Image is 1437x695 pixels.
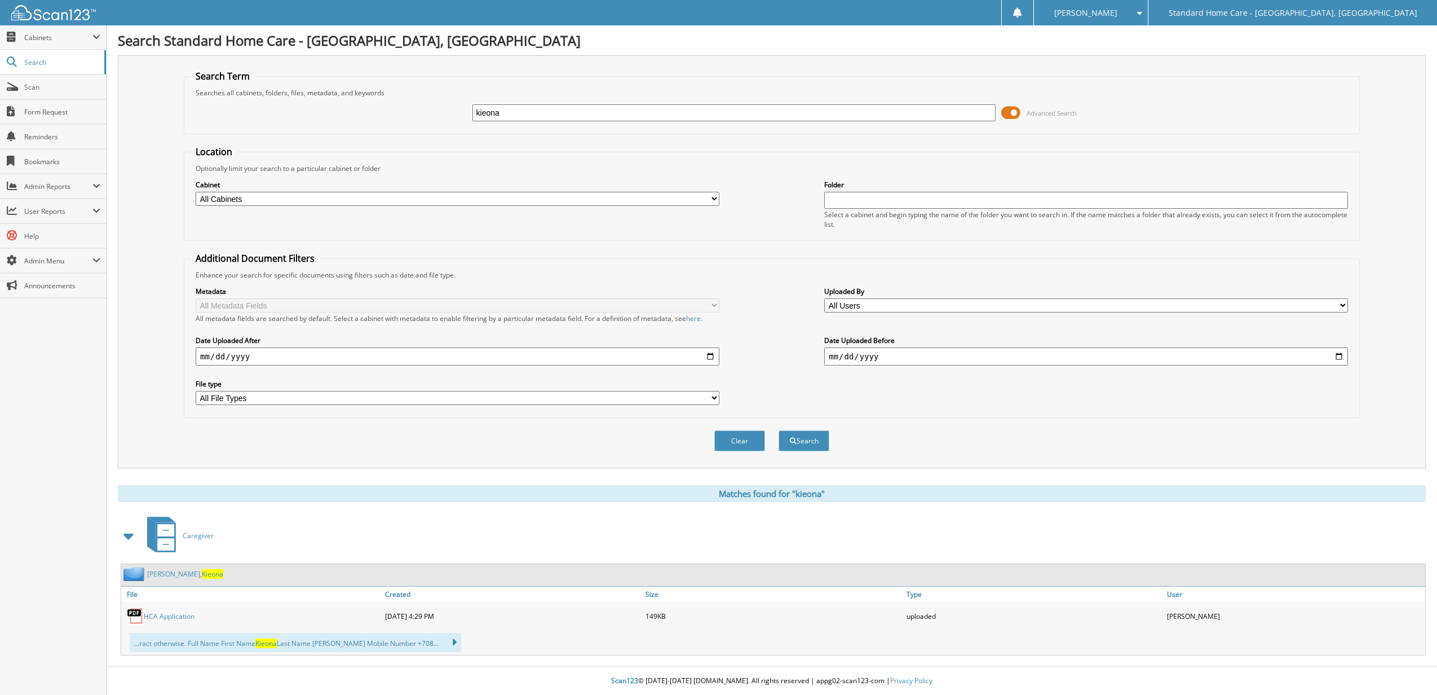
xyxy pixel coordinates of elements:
a: Size [643,587,904,602]
input: end [824,347,1348,366]
a: Caregiver [140,513,214,558]
a: Type [904,587,1165,602]
label: Uploaded By [824,287,1348,296]
div: Enhance your search for specific documents using filters such as date and file type. [190,270,1354,280]
div: © [DATE]-[DATE] [DOMAIN_NAME]. All rights reserved | appg02-scan123-com | [107,667,1437,695]
span: Kieona [202,569,223,579]
img: folder2.png [123,567,147,581]
label: File type [196,379,719,389]
span: Reminders [24,132,100,142]
span: Bookmarks [24,157,100,166]
label: Folder [824,180,1348,190]
a: Created [382,587,643,602]
span: Scan123 [611,676,638,685]
a: File [121,587,382,602]
div: Optionally limit your search to a particular cabinet or folder [190,164,1354,173]
span: [PERSON_NAME] [1054,10,1117,16]
span: Search [24,58,99,67]
button: Search [779,430,829,451]
div: [DATE] 4:29 PM [382,605,643,627]
span: Standard Home Care - [GEOGRAPHIC_DATA], [GEOGRAPHIC_DATA] [1169,10,1417,16]
span: Admin Reports [24,182,92,191]
input: start [196,347,719,366]
label: Cabinet [196,180,719,190]
span: Caregiver [183,531,214,540]
span: Announcements [24,281,100,291]
label: Metadata [196,287,719,296]
a: HCA Application [144,612,194,621]
span: Form Request [24,107,100,117]
div: Select a cabinet and begin typing the name of the folder you want to search in. If the name match... [824,210,1348,229]
legend: Search Term [190,70,255,82]
div: Matches found for "kieona" [118,485,1426,502]
img: PDF.png [127,608,144,624]
a: Privacy Policy [890,676,932,685]
span: Scan [24,82,100,92]
span: Help [24,231,100,241]
span: User Reports [24,206,92,216]
button: Clear [714,430,765,451]
h1: Search Standard Home Care - [GEOGRAPHIC_DATA], [GEOGRAPHIC_DATA] [118,31,1426,50]
a: here [686,314,701,323]
div: [PERSON_NAME] [1164,605,1425,627]
span: Kieona [255,639,277,648]
span: Cabinets [24,33,92,42]
div: Searches all cabinets, folders, files, metadata, and keywords [190,88,1354,98]
a: User [1164,587,1425,602]
legend: Location [190,146,238,158]
span: Admin Menu [24,256,92,266]
img: scan123-logo-white.svg [11,5,96,20]
div: uploaded [904,605,1165,627]
div: 149KB [643,605,904,627]
div: All metadata fields are searched by default. Select a cabinet with metadata to enable filtering b... [196,314,719,323]
label: Date Uploaded Before [824,336,1348,345]
span: Advanced Search [1027,109,1077,117]
legend: Additional Document Filters [190,252,320,265]
label: Date Uploaded After [196,336,719,345]
div: ...ract otherwise. Full Name First Name Last Name [PERSON_NAME] Mobile Number +708... [130,633,461,652]
a: [PERSON_NAME],Kieona [147,569,223,579]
